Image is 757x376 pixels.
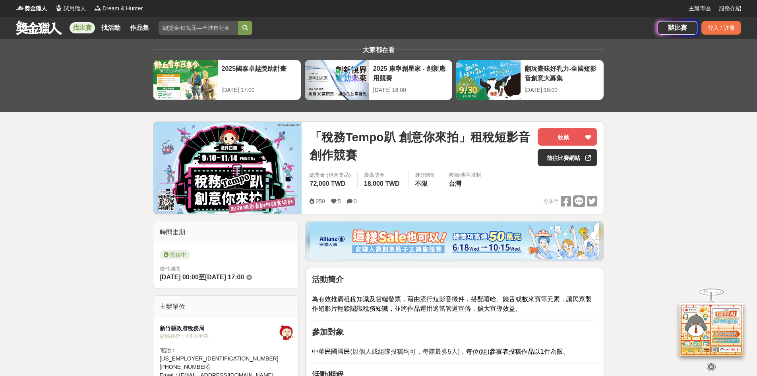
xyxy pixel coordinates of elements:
[25,4,47,13] span: 獎金獵人
[64,4,86,13] span: 試用獵人
[160,346,279,371] div: 電話： [US_EMPLOYER_IDENTIFICATION_NUMBER][PHONE_NUMBER]
[310,223,599,259] img: dcc59076-91c0-4acb-9c6b-a1d413182f46.png
[373,86,448,94] div: [DATE] 16:00
[689,4,711,13] a: 主辦專區
[222,86,297,94] div: [DATE] 17:00
[312,296,592,312] span: 為有效推廣租稅知識及雲端發票，藉由流行短影音徵件，搭配嘻哈、饒舌或數來寶等元素，讓民眾製作短影片輕鬆認識稅務知識，並將作品運用適當管道宣傳，擴大宣導效益。
[94,4,143,13] a: LogoDream & Hunter
[543,195,559,207] span: 分享至
[153,122,302,214] img: Cover Image
[361,47,397,53] span: 大家都在看
[415,171,436,179] div: 身分限制
[98,22,124,33] a: 找活動
[415,180,428,187] span: 不限
[525,64,600,82] div: 翻玩臺味好乳力-全國短影音創意大募集
[55,4,86,13] a: Logo試用獵人
[316,198,325,205] span: 250
[304,60,453,100] a: 2025 康寧創星家 - 創新應用競賽[DATE] 16:00
[55,4,63,12] img: Logo
[153,221,299,244] div: 時間走期
[449,171,481,179] div: 國籍/地區限制
[159,21,238,35] input: 總獎金40萬元—全球自行車設計比賽
[205,274,244,281] span: [DATE] 17:00
[538,149,597,166] a: 前往比賽網站
[719,4,741,13] a: 服務介紹
[103,4,143,13] span: Dream & Hunter
[312,327,344,336] strong: 參加對象
[153,296,299,318] div: 主辦單位
[70,22,95,33] a: 找比賽
[16,4,24,12] img: Logo
[449,180,461,187] span: 台灣
[199,274,205,281] span: 至
[680,303,743,356] img: d2146d9a-e6f6-4337-9592-8cefde37ba6b.png
[310,128,531,164] span: 「稅務Tempo趴 創意你來拍」租稅短影音創作競賽
[456,60,604,100] a: 翻玩臺味好乳力-全國短影音創意大募集[DATE] 18:00
[354,198,357,205] span: 0
[701,21,741,35] div: 登入 / 註冊
[160,266,180,272] span: 徵件期間
[364,180,400,187] span: 18,000 TWD
[310,180,345,187] span: 72,000 TWD
[222,64,297,82] div: 2025國泰卓越獎助計畫
[127,22,152,33] a: 作品集
[364,171,402,179] span: 最高獎金
[460,348,569,355] span: ，每位(組)參賽者投稿作品以1件為限。
[525,86,600,94] div: [DATE] 18:00
[160,324,279,333] div: 新竹縣政府稅務局
[312,275,344,284] strong: 活動簡介
[658,21,697,35] a: 辦比賽
[16,4,47,13] a: Logo獎金獵人
[338,198,341,205] span: 5
[160,250,190,259] span: 投稿中
[310,171,350,179] span: 總獎金 (包含獎品)
[373,64,448,82] div: 2025 康寧創星家 - 創新應用競賽
[538,128,597,146] button: 收藏
[312,348,350,355] span: 中華民國國民
[350,348,460,355] span: (以個人或組隊投稿均可，每隊最多5人)
[160,333,279,340] div: 協辦/執行： 企劃服務科
[153,60,301,100] a: 2025國泰卓越獎助計畫[DATE] 17:00
[94,4,102,12] img: Logo
[160,274,199,281] span: [DATE] 00:00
